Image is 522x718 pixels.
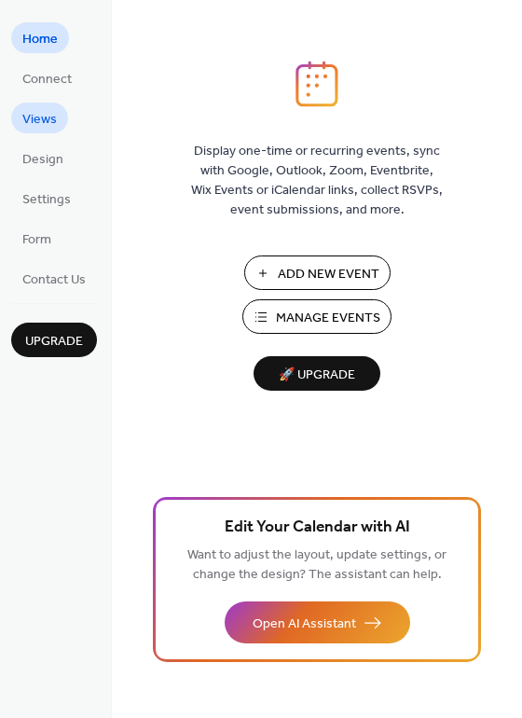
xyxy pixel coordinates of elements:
[242,299,391,334] button: Manage Events
[22,150,63,170] span: Design
[191,142,443,220] span: Display one-time or recurring events, sync with Google, Outlook, Zoom, Eventbrite, Wix Events or ...
[225,515,410,541] span: Edit Your Calendar with AI
[25,332,83,352] span: Upgrade
[22,230,51,250] span: Form
[254,356,380,391] button: 🚀 Upgrade
[11,62,83,93] a: Connect
[225,601,410,643] button: Open AI Assistant
[22,70,72,90] span: Connect
[278,265,379,284] span: Add New Event
[11,143,75,173] a: Design
[11,183,82,214] a: Settings
[11,22,69,53] a: Home
[11,103,68,133] a: Views
[11,223,62,254] a: Form
[11,263,97,294] a: Contact Us
[276,309,380,328] span: Manage Events
[22,110,57,130] span: Views
[11,323,97,357] button: Upgrade
[295,61,338,107] img: logo_icon.svg
[265,363,369,388] span: 🚀 Upgrade
[187,543,446,587] span: Want to adjust the layout, update settings, or change the design? The assistant can help.
[22,30,58,49] span: Home
[22,270,86,290] span: Contact Us
[22,190,71,210] span: Settings
[244,255,391,290] button: Add New Event
[253,614,356,634] span: Open AI Assistant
